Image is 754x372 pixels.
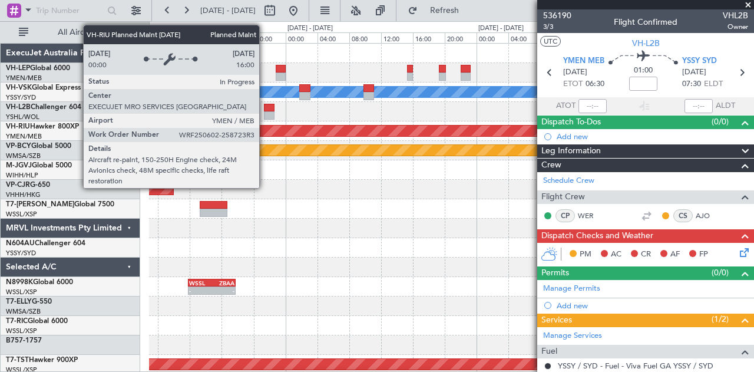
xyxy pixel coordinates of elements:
span: 06:30 [586,78,604,90]
span: ELDT [704,78,723,90]
a: VH-LEPGlobal 6000 [6,65,70,72]
span: VP-CJR [6,182,30,189]
span: (0/0) [712,116,729,128]
a: WMSA/SZB [6,152,41,160]
span: AC [611,249,621,261]
a: T7-ELLYG-550 [6,298,52,305]
div: Add new [557,301,748,311]
span: T7-TST [6,357,29,364]
span: B757-1 [6,337,29,344]
span: Owner [723,22,748,32]
a: YSHL/WOL [6,113,39,121]
span: T7-RIC [6,318,28,325]
span: 536190 [543,9,571,22]
input: --:-- [578,99,607,113]
span: 3/3 [543,22,571,32]
button: UTC [540,36,561,47]
a: VP-CJRG-650 [6,182,50,189]
a: WSSL/XSP [6,210,37,219]
span: Refresh [420,6,469,15]
div: 00:00 [286,32,318,43]
span: CR [641,249,651,261]
a: M-JGVJGlobal 5000 [6,162,72,169]
span: VH-RIU [6,123,30,130]
div: 16:00 [221,32,253,43]
span: (1/2) [712,313,729,325]
a: T7-[PERSON_NAME]Global 7500 [6,201,114,208]
a: T7-RICGlobal 6000 [6,318,68,325]
div: - [211,287,234,294]
div: 12:00 [190,32,221,43]
span: [DATE] [682,67,706,78]
div: 08:00 [349,32,381,43]
button: All Aircraft [13,23,128,42]
span: Crew [541,159,561,172]
span: Flight Crew [541,190,585,204]
span: YSSY SYD [682,55,717,67]
a: YMEN/MEB [6,132,42,141]
span: All Aircraft [31,28,124,37]
span: Services [541,314,572,327]
div: Flight Confirmed [614,16,677,28]
span: Leg Information [541,144,601,158]
div: CS [673,209,693,222]
span: Dispatch Checks and Weather [541,229,653,243]
a: VHHH/HKG [6,190,41,199]
span: VHL2B [723,9,748,22]
a: VH-VSKGlobal Express XRS [6,84,97,91]
span: 01:00 [634,65,653,77]
span: (0/0) [712,266,729,279]
div: [DATE] - [DATE] [287,24,333,34]
a: WSSL/XSP [6,327,37,335]
a: YSSY/SYD [6,249,36,258]
a: Schedule Crew [543,175,594,187]
span: N604AU [6,240,35,247]
div: WSSL [189,279,211,287]
div: [DATE] - [DATE] [478,24,524,34]
div: 20:00 [445,32,477,43]
div: 16:00 [413,32,445,43]
span: VH-LEP [6,65,30,72]
span: AF [670,249,680,261]
a: VP-BCYGlobal 5000 [6,143,71,150]
div: ZBAA [211,279,234,287]
span: Fuel [541,345,557,358]
a: WMSA/SZB [6,307,41,316]
div: CP [555,209,575,222]
a: T7-TSTHawker 900XP [6,357,78,364]
span: PM [580,249,591,261]
span: VH-L2B [632,37,660,50]
span: VH-VSK [6,84,32,91]
span: VP-BCY [6,143,31,150]
a: AJO [696,210,722,221]
span: ALDT [716,100,735,112]
span: ATOT [556,100,576,112]
div: 20:00 [254,32,286,43]
span: T7-[PERSON_NAME] [6,201,74,208]
a: WER [578,210,604,221]
a: N604AUChallenger 604 [6,240,85,247]
span: Dispatch To-Dos [541,116,601,129]
a: YSSY/SYD [6,93,36,102]
div: - [189,287,211,294]
span: ETOT [563,78,583,90]
span: Permits [541,266,569,280]
span: 07:30 [682,78,701,90]
a: VH-L2BChallenger 604 [6,104,81,111]
div: 04:00 [318,32,349,43]
input: Trip Number [36,2,104,19]
button: Refresh [402,1,473,20]
a: Manage Permits [543,283,600,295]
div: Add new [557,131,748,141]
span: FP [699,249,708,261]
span: YMEN MEB [563,55,604,67]
span: N8998K [6,279,33,286]
div: 00:00 [477,32,508,43]
div: 08:00 [158,32,190,43]
div: [DATE] - [DATE] [151,24,197,34]
span: [DATE] [563,67,587,78]
a: YSSY / SYD - Fuel - Viva Fuel GA YSSY / SYD [558,361,713,371]
a: VH-RIUHawker 800XP [6,123,79,130]
span: M-JGVJ [6,162,32,169]
a: N8998KGlobal 6000 [6,279,73,286]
